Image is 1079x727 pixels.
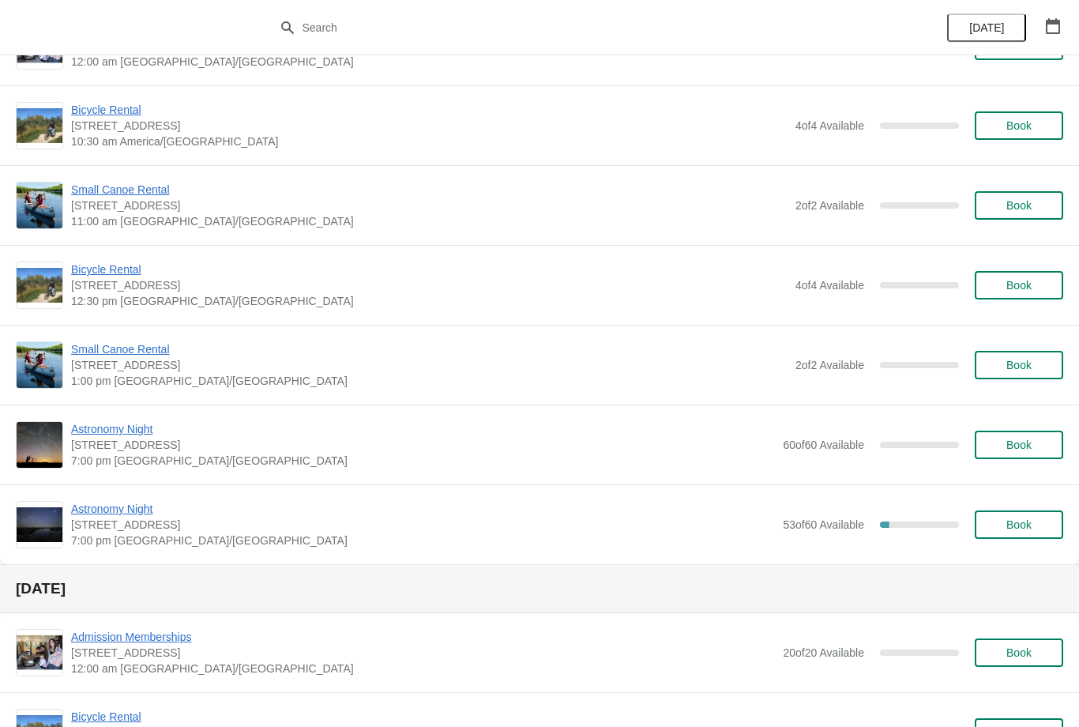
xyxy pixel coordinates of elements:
span: Book [1006,199,1032,212]
span: [STREET_ADDRESS] [71,277,788,293]
span: Book [1006,279,1032,292]
img: Bicycle Rental | 1 Snow Goose Bay, Stonewall, MB R0C 2Z0 | 12:30 pm America/Winnipeg [17,268,62,303]
span: Small Canoe Rental [71,182,788,198]
span: Bicycle Rental [71,709,788,725]
span: 7:00 pm [GEOGRAPHIC_DATA]/[GEOGRAPHIC_DATA] [71,453,775,469]
span: Astronomy Night [71,501,775,517]
span: [STREET_ADDRESS] [71,357,788,373]
span: 12:00 am [GEOGRAPHIC_DATA]/[GEOGRAPHIC_DATA] [71,661,775,676]
span: 12:30 pm [GEOGRAPHIC_DATA]/[GEOGRAPHIC_DATA] [71,293,788,309]
button: Book [975,431,1063,459]
button: Book [975,351,1063,379]
span: Book [1006,518,1032,531]
span: Bicycle Rental [71,102,788,118]
span: 2 of 2 Available [795,199,864,212]
span: [DATE] [969,21,1004,34]
span: Book [1006,359,1032,371]
span: Book [1006,439,1032,451]
button: Book [975,510,1063,539]
span: 53 of 60 Available [783,518,864,531]
span: 1:00 pm [GEOGRAPHIC_DATA]/[GEOGRAPHIC_DATA] [71,373,788,389]
span: 11:00 am [GEOGRAPHIC_DATA]/[GEOGRAPHIC_DATA] [71,213,788,229]
span: [STREET_ADDRESS] [71,517,775,533]
img: Small Canoe Rental | 1 Snow Goose Bay, Stonewall, MB R0C 2Z0 | 1:00 pm America/Winnipeg [17,342,62,388]
button: Book [975,638,1063,667]
img: Small Canoe Rental | 1 Snow Goose Bay, Stonewall, MB R0C 2Z0 | 11:00 am America/Winnipeg [17,183,62,228]
span: Admission Memberships [71,629,775,645]
span: Book [1006,646,1032,659]
span: 2 of 2 Available [795,359,864,371]
button: Book [975,191,1063,220]
span: Small Canoe Rental [71,341,788,357]
span: [STREET_ADDRESS] [71,645,775,661]
button: [DATE] [947,13,1026,42]
img: Astronomy Night | 1 Snow Goose Bay, Stonewall, MB R0C 2Z0 | 7:00 pm America/Winnipeg [17,422,62,468]
span: 12:00 am [GEOGRAPHIC_DATA]/[GEOGRAPHIC_DATA] [71,54,775,70]
img: Bicycle Rental | 1 Snow Goose Bay, Stonewall, MB R0C 2Z0 | 10:30 am America/Winnipeg [17,108,62,143]
span: 4 of 4 Available [795,119,864,132]
span: Astronomy Night [71,421,775,437]
span: [STREET_ADDRESS] [71,118,788,134]
span: 60 of 60 Available [783,439,864,451]
span: 4 of 4 Available [795,279,864,292]
span: 20 of 20 Available [783,646,864,659]
span: 7:00 pm [GEOGRAPHIC_DATA]/[GEOGRAPHIC_DATA] [71,533,775,548]
img: Astronomy Night | 1 Snow Goose Bay, Stonewall, MB R0C 2Z0 | 7:00 pm America/Winnipeg [17,507,62,542]
input: Search [302,13,810,42]
button: Book [975,271,1063,299]
button: Book [975,111,1063,140]
h2: [DATE] [16,581,1063,597]
span: [STREET_ADDRESS] [71,198,788,213]
span: [STREET_ADDRESS] [71,437,775,453]
img: Admission Memberships | 1 Snow Goose Bay, Stonewall, MB R0C 2Z0 | 12:00 am America/Winnipeg [17,630,62,676]
span: Book [1006,119,1032,132]
span: Bicycle Rental [71,262,788,277]
span: 10:30 am America/[GEOGRAPHIC_DATA] [71,134,788,149]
